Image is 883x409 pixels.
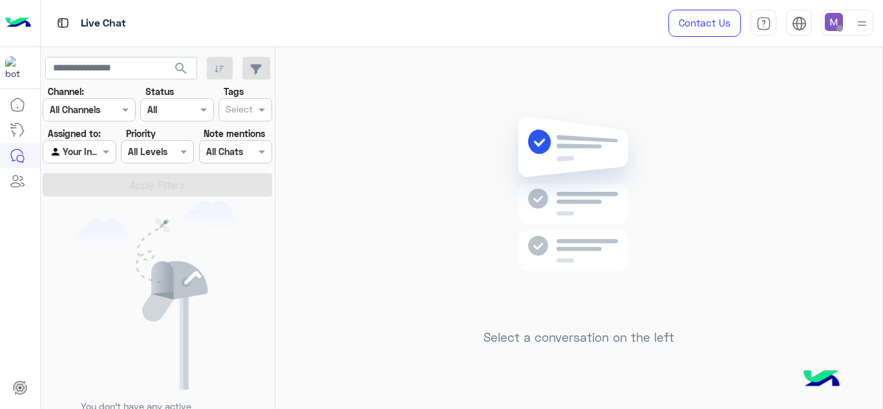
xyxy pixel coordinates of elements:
img: tab [756,16,771,31]
label: Note mentions [204,127,265,140]
div: Select [224,102,253,119]
button: Apply Filters [43,173,272,196]
p: Live Chat [81,15,126,32]
label: Status [145,85,174,98]
a: Contact Us [668,10,741,37]
label: Priority [126,127,156,140]
a: tab [750,10,776,37]
img: tab [792,16,807,31]
img: hulul-logo.png [799,357,844,403]
span: search [173,61,189,76]
img: Logo [5,10,31,37]
button: search [165,57,197,85]
label: Assigned to: [48,127,101,140]
img: profile [854,16,870,32]
img: no messages [485,106,672,320]
img: userImage [825,13,843,31]
h5: Select a conversation on the left [484,330,674,345]
img: tab [55,15,71,31]
img: 317874714732967 [5,56,28,79]
label: Tags [224,85,244,98]
label: Channel: [48,85,84,98]
img: empty users [76,201,239,390]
